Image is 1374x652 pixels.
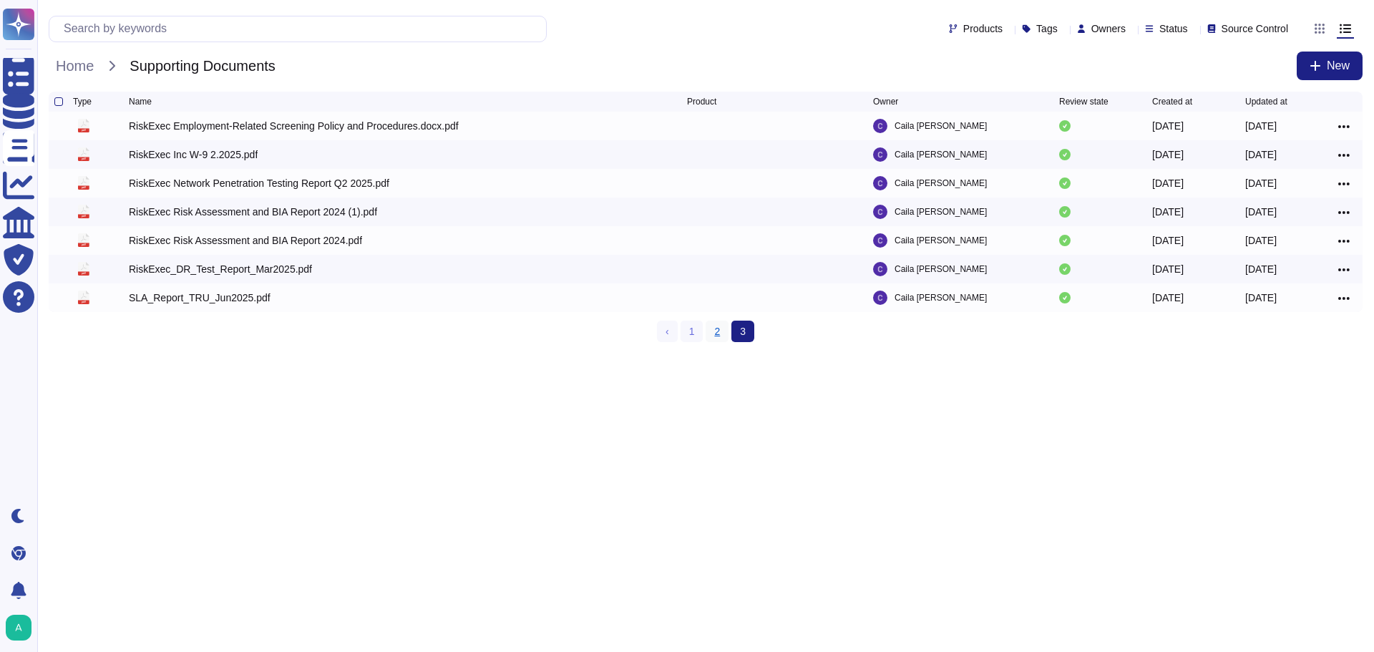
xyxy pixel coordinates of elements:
span: Caila [PERSON_NAME] [895,176,987,190]
a: 2 [706,321,729,342]
div: [DATE] [1245,233,1277,248]
span: 3 [731,321,754,342]
div: [DATE] [1245,291,1277,305]
span: Owner [873,97,898,106]
div: [DATE] [1245,119,1277,133]
span: Status [1159,24,1188,34]
div: RiskExec Risk Assessment and BIA Report 2024 (1).pdf [129,205,377,219]
span: Source Control [1222,24,1288,34]
span: Home [49,55,101,77]
img: user [873,262,887,276]
div: [DATE] [1152,291,1184,305]
span: Caila [PERSON_NAME] [895,119,987,133]
div: RiskExec Employment-Related Screening Policy and Procedures.docx.pdf [129,119,459,133]
img: user [6,615,31,641]
div: [DATE] [1152,147,1184,162]
span: Caila [PERSON_NAME] [895,262,987,276]
img: user [873,233,887,248]
span: Name [129,97,152,106]
span: Product [687,97,716,106]
span: Caila [PERSON_NAME] [895,291,987,305]
img: user [873,291,887,305]
span: New [1327,60,1350,72]
img: user [873,176,887,190]
span: Caila [PERSON_NAME] [895,147,987,162]
span: Review state [1059,97,1109,106]
a: 1 [681,321,703,342]
span: Products [963,24,1003,34]
div: [DATE] [1152,205,1184,219]
div: [DATE] [1245,262,1277,276]
span: Tags [1036,24,1058,34]
button: user [3,612,42,643]
img: user [873,147,887,162]
div: [DATE] [1245,176,1277,190]
div: RiskExec Network Penetration Testing Report Q2 2025.pdf [129,176,389,190]
input: Search by keywords [57,16,546,42]
div: SLA_Report_TRU_Jun2025.pdf [129,291,271,305]
div: [DATE] [1152,119,1184,133]
span: Type [73,97,92,106]
div: [DATE] [1152,176,1184,190]
div: [DATE] [1245,147,1277,162]
span: Caila [PERSON_NAME] [895,233,987,248]
div: RiskExec Inc W-9 2.2025.pdf [129,147,258,162]
span: Updated at [1245,97,1287,106]
span: ‹ [666,326,669,337]
div: [DATE] [1152,262,1184,276]
div: RiskExec Risk Assessment and BIA Report 2024.pdf [129,233,362,248]
span: Owners [1091,24,1126,34]
div: [DATE] [1245,205,1277,219]
span: Supporting Documents [122,55,282,77]
img: user [873,119,887,133]
span: Caila [PERSON_NAME] [895,205,987,219]
span: Created at [1152,97,1192,106]
button: New [1297,52,1363,80]
div: RiskExec_DR_Test_Report_Mar2025.pdf [129,262,312,276]
img: user [873,205,887,219]
div: [DATE] [1152,233,1184,248]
